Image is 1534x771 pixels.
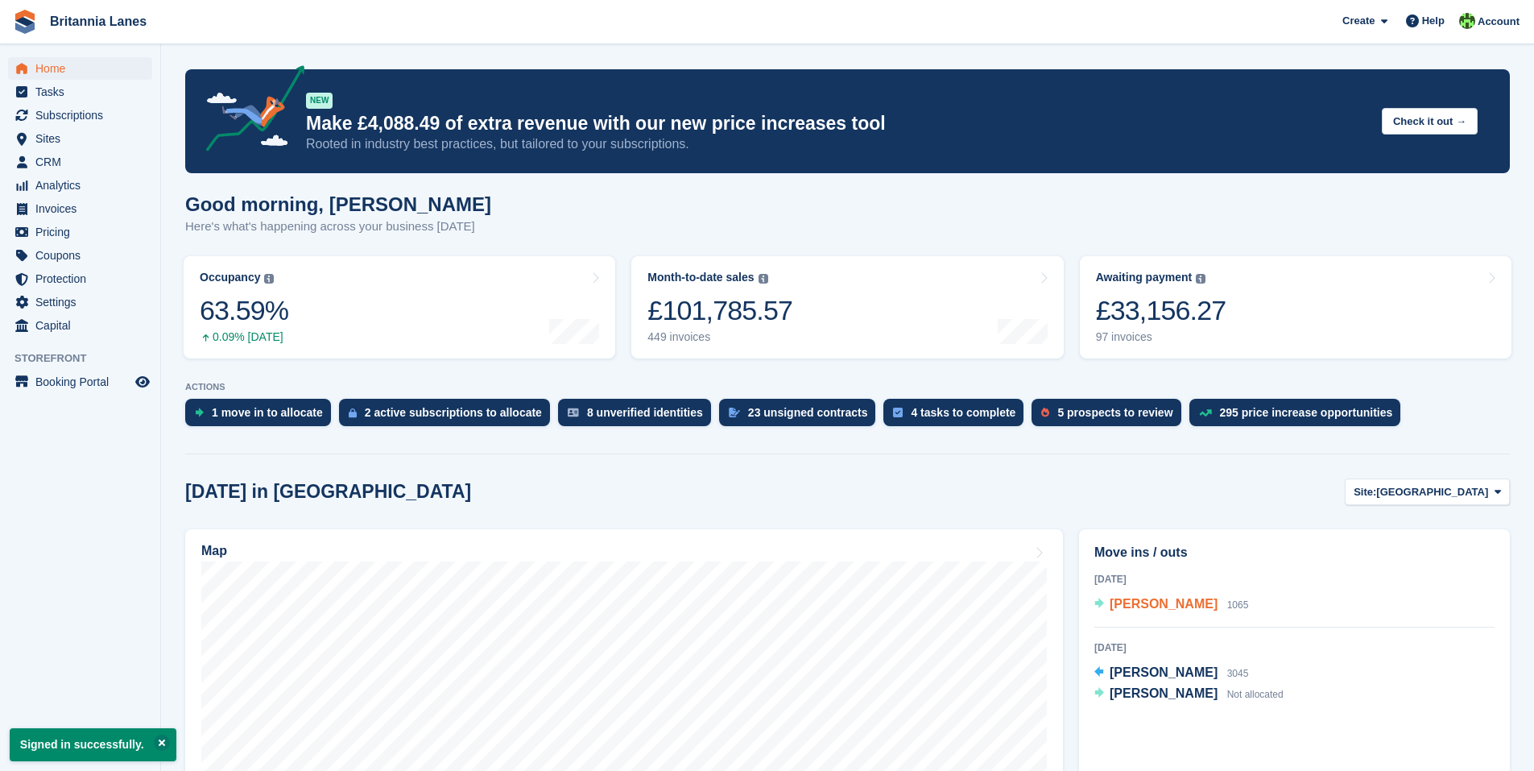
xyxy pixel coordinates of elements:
[8,291,152,313] a: menu
[1110,686,1218,700] span: [PERSON_NAME]
[1382,108,1478,135] button: Check it out →
[1094,640,1495,655] div: [DATE]
[192,65,305,157] img: price-adjustments-announcement-icon-8257ccfd72463d97f412b2fc003d46551f7dbcb40ab6d574587a9cd5c0d94...
[1354,484,1376,500] span: Site:
[1094,595,1248,616] a: [PERSON_NAME] 1065
[759,274,768,284] img: icon-info-grey-7440780725fd019a000dd9b08b2336e03edf1995a4989e88bcd33f0948082b44.svg
[1094,663,1248,684] a: [PERSON_NAME] 3045
[1189,399,1409,434] a: 295 price increase opportunities
[35,174,132,197] span: Analytics
[184,256,615,359] a: Occupancy 63.59% 0.09% [DATE]
[1096,294,1226,327] div: £33,156.27
[8,267,152,290] a: menu
[568,408,579,417] img: verify_identity-adf6edd0f0f0b5bbfe63781bf79b02c33cf7c696d77639b501bdc392416b5a36.svg
[719,399,884,434] a: 23 unsigned contracts
[339,399,558,434] a: 2 active subscriptions to allocate
[1096,271,1193,284] div: Awaiting payment
[35,244,132,267] span: Coupons
[8,81,152,103] a: menu
[1080,256,1511,359] a: Awaiting payment £33,156.27 97 invoices
[349,408,357,418] img: active_subscription_to_allocate_icon-d502201f5373d7db506a760aba3b589e785aa758c864c3986d89f69b8ff3...
[1094,572,1495,587] div: [DATE]
[647,294,792,327] div: £101,785.57
[306,135,1369,153] p: Rooted in industry best practices, but tailored to your subscriptions.
[1220,406,1393,419] div: 295 price increase opportunities
[8,151,152,173] a: menu
[647,330,792,344] div: 449 invoices
[35,151,132,173] span: CRM
[306,112,1369,135] p: Make £4,088.49 of extra revenue with our new price increases tool
[1422,13,1445,29] span: Help
[200,294,288,327] div: 63.59%
[264,274,274,284] img: icon-info-grey-7440780725fd019a000dd9b08b2336e03edf1995a4989e88bcd33f0948082b44.svg
[8,127,152,150] a: menu
[1041,408,1049,417] img: prospect-51fa495bee0391a8d652442698ab0144808aea92771e9ea1ae160a38d050c398.svg
[212,406,323,419] div: 1 move in to allocate
[1199,409,1212,417] img: price_increase_opportunities-93ffe204e8149a01c8c9dc8f82e8f89637d9d84a8eef4429ea346261dce0b2c0.svg
[8,221,152,243] a: menu
[1032,399,1189,434] a: 5 prospects to review
[13,10,37,34] img: stora-icon-8386f47178a22dfd0bd8f6a31ec36ba5ce8667c1dd55bd0f319d3a0aa187defe.svg
[1342,13,1375,29] span: Create
[8,104,152,126] a: menu
[14,350,160,367] span: Storefront
[8,57,152,80] a: menu
[558,399,719,434] a: 8 unverified identities
[201,544,227,558] h2: Map
[893,408,903,417] img: task-75834270c22a3079a89374b754ae025e5fb1db73e45f91037f5363f120a921f8.svg
[200,330,288,344] div: 0.09% [DATE]
[1094,684,1284,705] a: [PERSON_NAME] Not allocated
[35,197,132,220] span: Invoices
[1196,274,1205,284] img: icon-info-grey-7440780725fd019a000dd9b08b2336e03edf1995a4989e88bcd33f0948082b44.svg
[185,481,471,503] h2: [DATE] in [GEOGRAPHIC_DATA]
[43,8,153,35] a: Britannia Lanes
[883,399,1032,434] a: 4 tasks to complete
[647,271,754,284] div: Month-to-date sales
[365,406,542,419] div: 2 active subscriptions to allocate
[8,371,152,393] a: menu
[35,57,132,80] span: Home
[748,406,868,419] div: 23 unsigned contracts
[8,174,152,197] a: menu
[631,256,1063,359] a: Month-to-date sales £101,785.57 449 invoices
[1227,599,1249,611] span: 1065
[1057,406,1172,419] div: 5 prospects to review
[35,267,132,290] span: Protection
[35,81,132,103] span: Tasks
[911,406,1015,419] div: 4 tasks to complete
[35,314,132,337] span: Capital
[35,371,132,393] span: Booking Portal
[8,197,152,220] a: menu
[200,271,260,284] div: Occupancy
[35,221,132,243] span: Pricing
[35,127,132,150] span: Sites
[587,406,703,419] div: 8 unverified identities
[1459,13,1475,29] img: Robert Parr
[133,372,152,392] a: Preview store
[1478,14,1520,30] span: Account
[1094,543,1495,562] h2: Move ins / outs
[1110,597,1218,611] span: [PERSON_NAME]
[1227,668,1249,679] span: 3045
[1110,665,1218,679] span: [PERSON_NAME]
[10,728,176,761] p: Signed in successfully.
[1345,479,1510,505] button: Site: [GEOGRAPHIC_DATA]
[8,314,152,337] a: menu
[729,408,740,417] img: contract_signature_icon-13c848040528278c33f63329250d36e43548de30e8caae1d1a13099fd9432cc5.svg
[306,93,333,109] div: NEW
[185,382,1510,392] p: ACTIONS
[1096,330,1226,344] div: 97 invoices
[35,104,132,126] span: Subscriptions
[35,291,132,313] span: Settings
[1376,484,1488,500] span: [GEOGRAPHIC_DATA]
[1227,689,1284,700] span: Not allocated
[185,399,339,434] a: 1 move in to allocate
[8,244,152,267] a: menu
[195,408,204,417] img: move_ins_to_allocate_icon-fdf77a2bb77ea45bf5b3d319d69a93e2d87916cf1d5bf7949dd705db3b84f3ca.svg
[185,193,491,215] h1: Good morning, [PERSON_NAME]
[185,218,491,236] p: Here's what's happening across your business [DATE]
